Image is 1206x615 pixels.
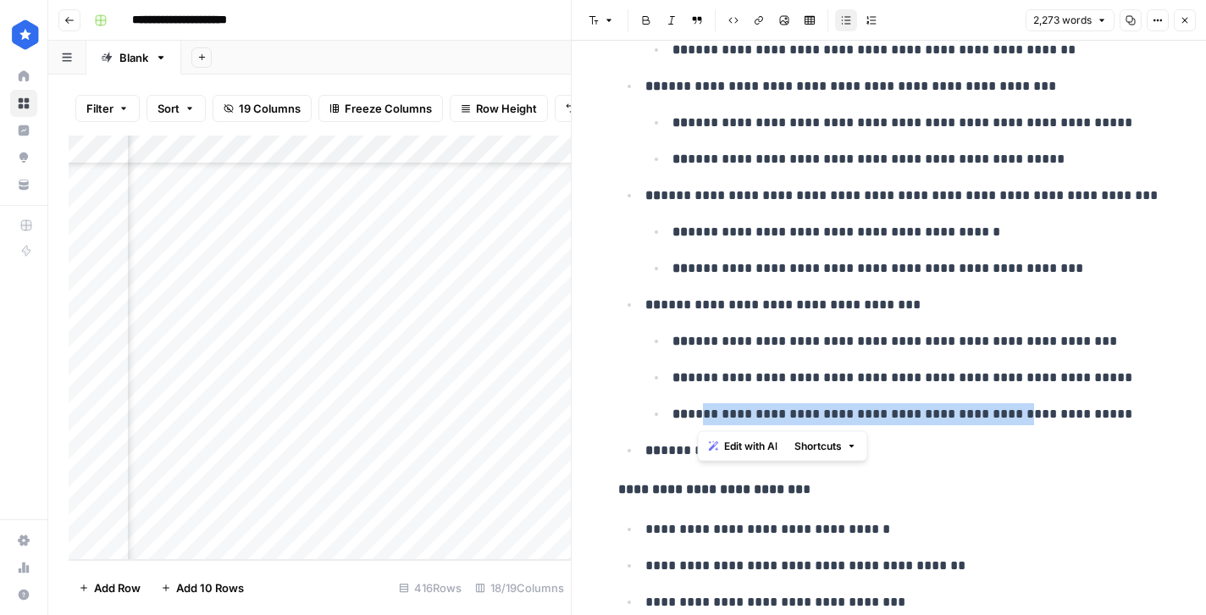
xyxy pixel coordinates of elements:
span: Add 10 Rows [176,579,244,596]
div: Blank [119,49,148,66]
button: Filter [75,95,140,122]
button: Help + Support [10,581,37,608]
button: Edit with AI [702,435,784,457]
span: 19 Columns [239,100,301,117]
a: Insights [10,117,37,144]
div: 18/19 Columns [468,574,571,601]
span: Row Height [476,100,537,117]
span: Freeze Columns [345,100,432,117]
button: Row Height [450,95,548,122]
button: Add 10 Rows [151,574,254,601]
a: Usage [10,554,37,581]
button: Workspace: ConsumerAffairs [10,14,37,56]
a: Settings [10,527,37,554]
a: Your Data [10,171,37,198]
button: Shortcuts [788,435,864,457]
span: Edit with AI [724,439,777,454]
button: 2,273 words [1026,9,1115,31]
span: Add Row [94,579,141,596]
a: Blank [86,41,181,75]
a: Opportunities [10,144,37,171]
button: Add Row [69,574,151,601]
img: ConsumerAffairs Logo [10,19,41,50]
button: 19 Columns [213,95,312,122]
button: Sort [147,95,206,122]
a: Browse [10,90,37,117]
span: Shortcuts [794,439,842,454]
button: Freeze Columns [318,95,443,122]
span: Filter [86,100,113,117]
a: Home [10,63,37,90]
span: Sort [158,100,180,117]
span: 2,273 words [1033,13,1092,28]
div: 416 Rows [392,574,468,601]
